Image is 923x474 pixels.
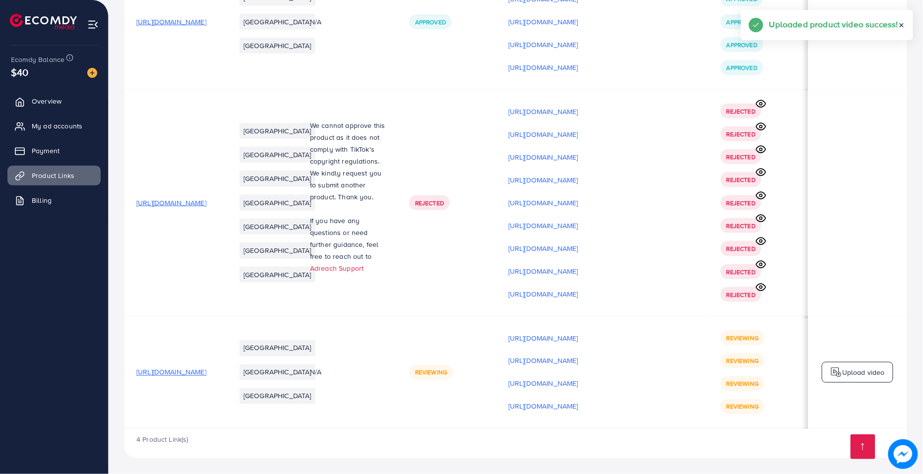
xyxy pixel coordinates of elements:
li: [GEOGRAPHIC_DATA] [240,242,315,258]
a: Billing [7,190,101,210]
span: If you have any questions or need further guidance, feel free to reach out to [310,216,379,261]
p: [URL][DOMAIN_NAME] [508,288,578,300]
span: 4 Product Link(s) [136,435,188,445]
a: Product Links [7,166,101,185]
span: [URL][DOMAIN_NAME] [136,367,206,377]
li: [GEOGRAPHIC_DATA] [240,123,315,139]
a: Payment [7,141,101,161]
span: [URL][DOMAIN_NAME] [136,17,206,27]
span: Rejected [727,176,755,184]
a: Adreach Support [310,263,364,273]
p: [URL][DOMAIN_NAME] [508,265,578,277]
span: [URL][DOMAIN_NAME] [136,198,206,208]
span: Reviewing [727,334,759,342]
span: Reviewing [727,380,759,388]
span: Approved [727,18,757,26]
li: [GEOGRAPHIC_DATA] [240,364,315,380]
span: Approved [727,41,757,49]
span: Reviewing [727,357,759,365]
span: We cannot approve this product as it does not comply with TikTok's copyright regulations. We kind... [310,120,385,202]
p: [URL][DOMAIN_NAME] [508,220,578,232]
p: [URL][DOMAIN_NAME] [508,174,578,186]
span: Approved [415,18,446,26]
p: [URL][DOMAIN_NAME] [508,61,578,73]
h5: Uploaded product video success! [769,18,898,31]
p: [URL][DOMAIN_NAME] [508,39,578,51]
span: N/A [310,17,321,27]
span: Rejected [727,130,755,138]
img: logo [10,14,77,29]
p: Upload video [842,366,885,378]
li: [GEOGRAPHIC_DATA] [240,147,315,163]
p: [URL][DOMAIN_NAME] [508,128,578,140]
p: [URL][DOMAIN_NAME] [508,197,578,209]
span: Rejected [727,291,755,299]
p: [URL][DOMAIN_NAME] [508,106,578,118]
p: [URL][DOMAIN_NAME] [508,332,578,344]
span: Reviewing [727,403,759,411]
span: Approved [727,63,757,72]
span: Rejected [727,222,755,230]
span: Overview [32,96,62,106]
p: [URL][DOMAIN_NAME] [508,401,578,413]
a: My ad accounts [7,116,101,136]
img: image [889,440,918,469]
span: Rejected [727,268,755,276]
span: Product Links [32,171,74,180]
span: Reviewing [415,368,447,377]
li: [GEOGRAPHIC_DATA] [240,219,315,235]
a: Overview [7,91,101,111]
span: Rejected [727,244,755,253]
li: [GEOGRAPHIC_DATA] [240,388,315,404]
span: Ecomdy Balance [11,55,64,64]
span: $40 [10,64,29,80]
span: Payment [32,146,60,156]
p: [URL][DOMAIN_NAME] [508,378,578,390]
li: [GEOGRAPHIC_DATA] [240,267,315,283]
span: Rejected [727,107,755,116]
li: [GEOGRAPHIC_DATA] [240,171,315,186]
p: [URL][DOMAIN_NAME] [508,242,578,254]
img: logo [830,366,842,378]
li: [GEOGRAPHIC_DATA] [240,38,315,54]
p: [URL][DOMAIN_NAME] [508,355,578,367]
span: Rejected [727,199,755,207]
p: [URL][DOMAIN_NAME] [508,151,578,163]
span: N/A [310,367,321,377]
span: My ad accounts [32,121,82,131]
li: [GEOGRAPHIC_DATA] [240,340,315,356]
span: Billing [32,195,52,205]
img: menu [87,19,99,30]
li: [GEOGRAPHIC_DATA] [240,195,315,211]
img: image [87,68,97,78]
li: [GEOGRAPHIC_DATA] [240,14,315,30]
span: Rejected [727,153,755,161]
p: [URL][DOMAIN_NAME] [508,16,578,28]
span: Rejected [415,199,444,207]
